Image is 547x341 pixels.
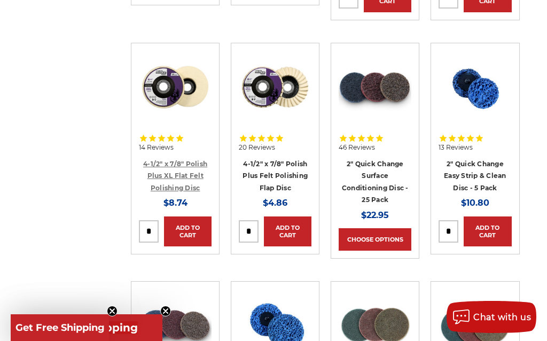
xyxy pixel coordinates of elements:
[361,210,389,220] span: $22.95
[439,52,511,123] img: 2 inch strip and clean blue quick change discs
[239,144,275,151] span: 20 Reviews
[473,312,531,322] span: Chat with us
[143,160,207,192] a: 4-1/2" x 7/8" Polish Plus XL Flat Felt Polishing Disc
[164,216,212,246] a: Add to Cart
[11,314,162,341] div: Get Free ShippingClose teaser
[139,144,174,151] span: 14 Reviews
[439,144,473,151] span: 13 Reviews
[243,160,308,192] a: 4-1/2" x 7/8" Polish Plus Felt Polishing Flap Disc
[461,198,489,208] span: $10.80
[11,314,109,341] div: Get Free ShippingClose teaser
[444,160,506,192] a: 2" Quick Change Easy Strip & Clean Disc - 5 Pack
[263,198,287,208] span: $4.86
[163,198,187,208] span: $8.74
[15,322,105,334] span: Get Free Shipping
[139,51,212,123] img: 4.5 inch extra thick felt disc
[464,216,511,246] a: Add to Cart
[339,228,411,251] a: Choose Options
[339,144,375,151] span: 46 Reviews
[107,306,118,316] button: Close teaser
[439,51,511,123] a: 2 inch strip and clean blue quick change discs
[339,51,411,123] img: Black Hawk Abrasives 2 inch quick change disc for surface preparation on metals
[264,216,311,246] a: Add to Cart
[160,306,171,316] button: Close teaser
[239,51,311,123] img: buffing and polishing felt flap disc
[342,160,409,204] a: 2" Quick Change Surface Conditioning Disc - 25 Pack
[447,301,536,333] button: Chat with us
